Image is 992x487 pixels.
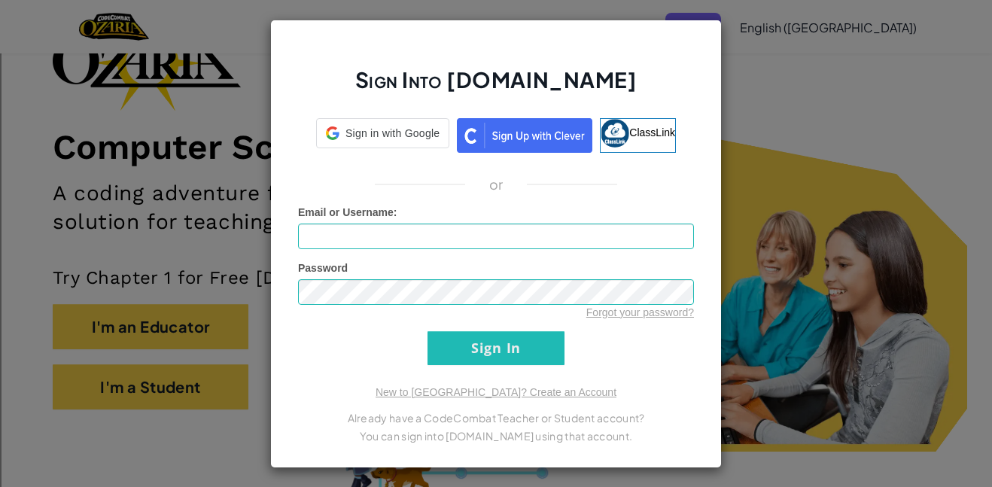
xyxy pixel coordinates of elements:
div: Sign in with Google [316,118,449,148]
span: Password [298,262,348,274]
input: Sign In [428,331,564,365]
div: Delete [6,47,986,60]
img: classlink-logo-small.png [601,119,629,148]
a: Sign in with Google [316,118,449,153]
p: Already have a CodeCombat Teacher or Student account? [298,409,694,427]
a: Forgot your password? [586,306,694,318]
div: Options [6,60,986,74]
a: New to [GEOGRAPHIC_DATA]? Create an Account [376,386,616,398]
div: Sign out [6,74,986,87]
p: or [489,175,504,193]
span: Sign in with Google [345,126,440,141]
p: You can sign into [DOMAIN_NAME] using that account. [298,427,694,445]
img: clever_sso_button@2x.png [457,118,592,153]
div: Sort A > Z [6,6,986,20]
span: ClassLink [629,126,675,138]
h2: Sign Into [DOMAIN_NAME] [298,65,694,109]
div: Move To ... [6,101,986,114]
span: Email or Username [298,206,394,218]
div: Move To ... [6,33,986,47]
div: Sort New > Old [6,20,986,33]
div: Rename [6,87,986,101]
label: : [298,205,397,220]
